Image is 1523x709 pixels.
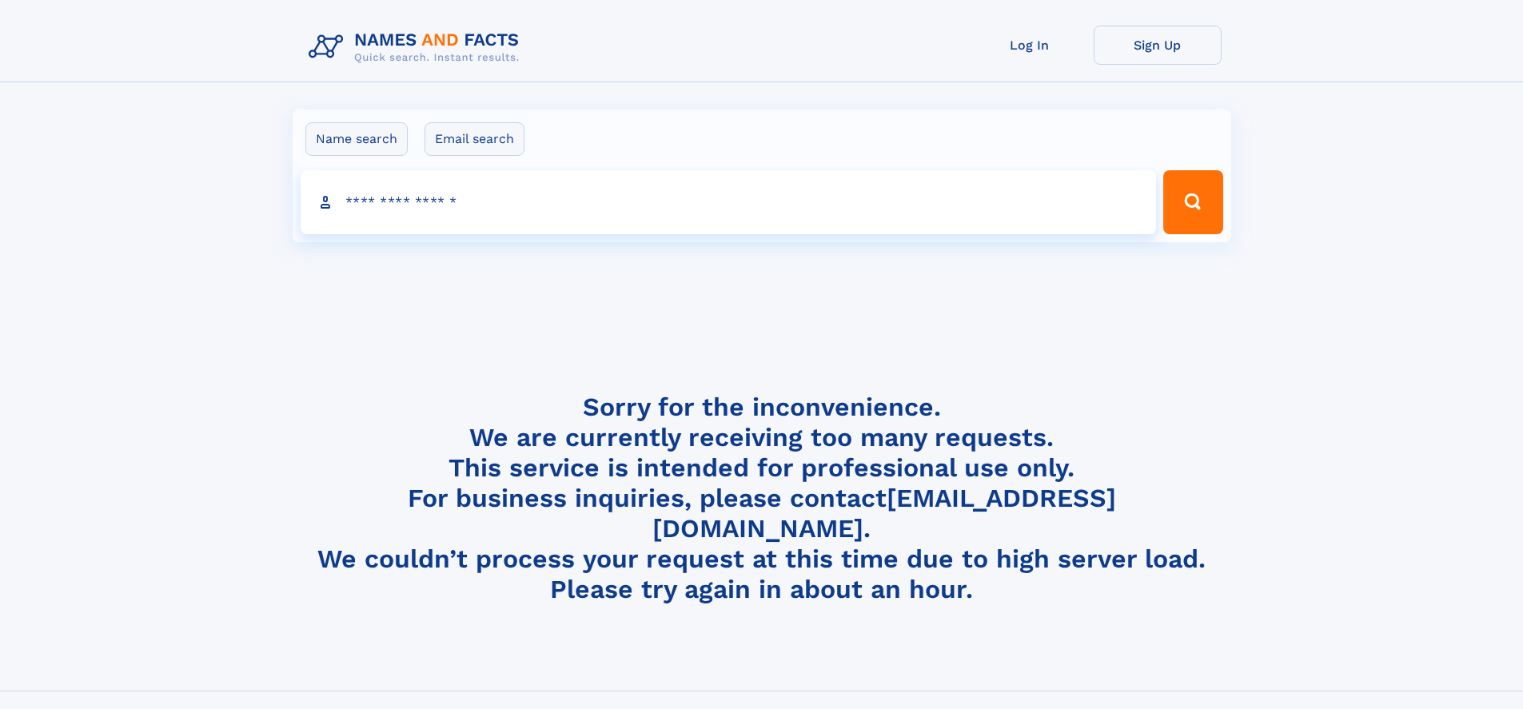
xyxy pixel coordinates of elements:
[302,392,1222,605] h4: Sorry for the inconvenience. We are currently receiving too many requests. This service is intend...
[302,26,532,69] img: Logo Names and Facts
[425,122,524,156] label: Email search
[305,122,408,156] label: Name search
[652,483,1116,544] a: [EMAIL_ADDRESS][DOMAIN_NAME]
[1163,170,1222,234] button: Search Button
[1094,26,1222,65] a: Sign Up
[301,170,1157,234] input: search input
[966,26,1094,65] a: Log In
